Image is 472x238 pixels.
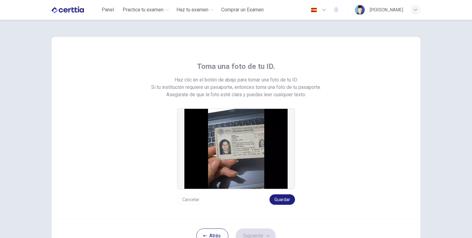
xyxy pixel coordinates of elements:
span: Haz tu examen [176,6,208,14]
a: CERTTIA logo [52,4,98,16]
span: Practica tu examen [123,6,163,14]
span: Toma una foto de tu ID. [197,61,275,71]
img: CERTTIA logo [52,4,84,16]
span: Haz clic en el botón de abajo para tomar una foto de tu ID. Si tu institución requiere un pasapor... [151,76,321,91]
span: Comprar un Examen [221,6,264,14]
span: Panel [102,6,114,14]
button: Guardar [269,194,295,205]
span: Asegúrate de que la foto esté clara y puedas leer cualquier texto. [166,91,306,98]
img: Profile picture [355,5,365,15]
button: Comprar un Examen [219,4,266,15]
button: Haz tu examen [174,4,216,15]
button: Panel [98,4,118,15]
img: es [310,8,318,12]
button: Cancelar [177,194,205,205]
img: preview screemshot [184,109,288,189]
div: [PERSON_NAME] [370,6,403,14]
button: Practica tu examen [120,4,171,15]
